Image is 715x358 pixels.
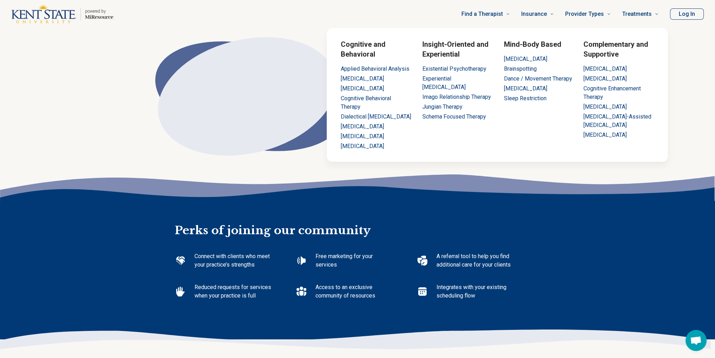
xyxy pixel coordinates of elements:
[341,39,411,59] h3: Cognitive and Behavioral
[461,9,503,19] span: Find a Therapist
[583,103,627,110] a: [MEDICAL_DATA]
[341,75,384,82] a: [MEDICAL_DATA]
[504,95,547,102] a: Sleep Restriction
[11,3,113,25] a: Home page
[194,283,273,300] p: Reduced requests for services when your practice is full
[504,75,572,82] a: Dance / Movement Therapy
[565,9,604,19] span: Provider Types
[583,113,651,128] a: [MEDICAL_DATA]-Assisted [MEDICAL_DATA]
[583,85,641,100] a: Cognitive Enhancement Therapy
[341,65,409,72] a: Applied Behavioral Analysis
[341,95,391,110] a: Cognitive Behavioral Therapy
[504,56,547,62] a: [MEDICAL_DATA]
[685,330,707,351] div: Open chat
[285,28,710,162] div: Treatments
[315,283,394,300] p: Access to an exclusive community of resources
[194,252,273,269] p: Connect with clients who meet your practice’s strengths
[504,85,547,92] a: [MEDICAL_DATA]
[422,75,466,90] a: Experiential [MEDICAL_DATA]
[436,283,515,300] p: Integrates with your existing scheduling flow
[341,85,384,92] a: [MEDICAL_DATA]
[436,252,515,269] p: A referral tool to help you find additional care for your clients
[341,143,384,149] a: [MEDICAL_DATA]
[85,8,113,14] p: powered by
[504,39,572,49] h3: Mind-Body Based
[583,65,627,72] a: [MEDICAL_DATA]
[422,39,493,59] h3: Insight-Oriented and Experiential
[622,9,652,19] span: Treatments
[583,75,627,82] a: [MEDICAL_DATA]
[175,201,541,238] h2: Perks of joining our community
[341,113,411,120] a: Dialectical [MEDICAL_DATA]
[504,65,537,72] a: Brainspotting
[521,9,547,19] span: Insurance
[315,252,394,269] p: Free marketing for your services
[422,103,462,110] a: Jungian Therapy
[670,8,704,20] button: Log In
[422,113,486,120] a: Schema Focused Therapy
[341,133,384,140] a: [MEDICAL_DATA]
[422,65,486,72] a: Existential Psychotherapy
[583,132,627,138] a: [MEDICAL_DATA]
[422,94,491,100] a: Imago Relationship Therapy
[341,123,384,130] a: [MEDICAL_DATA]
[583,39,654,59] h3: Complementary and Supportive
